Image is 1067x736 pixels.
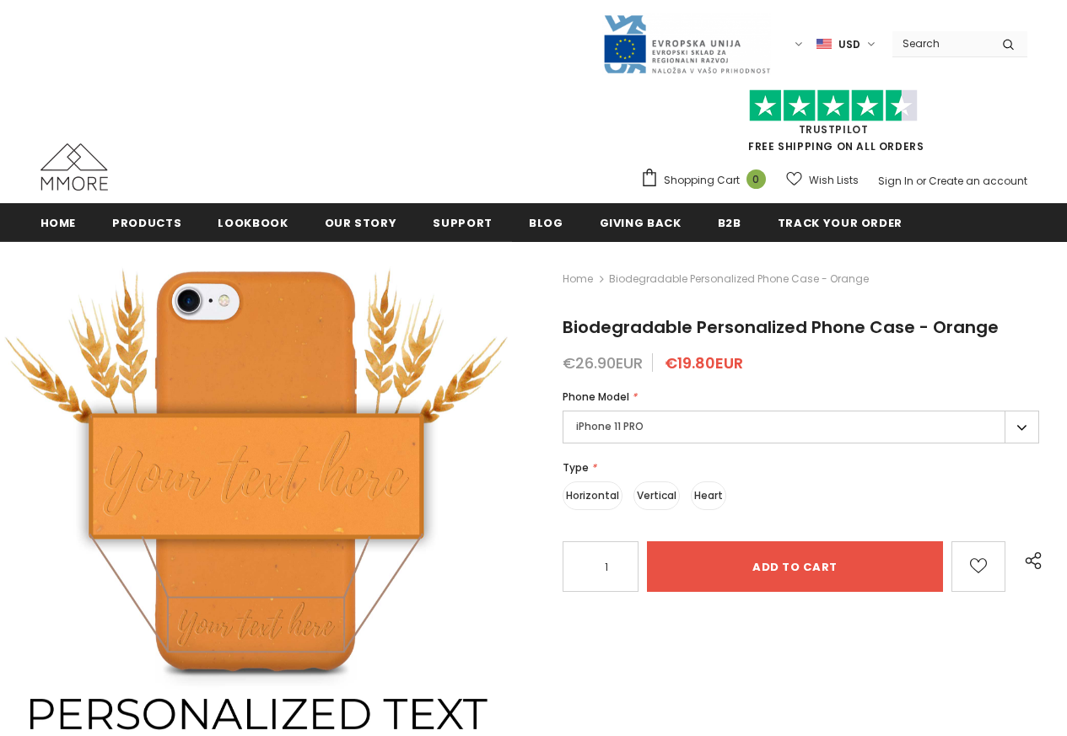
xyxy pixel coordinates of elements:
[563,352,643,373] span: €26.90EUR
[878,174,913,188] a: Sign In
[325,203,397,241] a: Our Story
[112,215,181,231] span: Products
[325,215,397,231] span: Our Story
[609,269,869,289] span: Biodegradable Personalized Phone Case - Orange
[892,31,989,56] input: Search Site
[433,215,493,231] span: support
[563,481,622,510] label: Horizontal
[718,215,741,231] span: B2B
[640,168,774,193] a: Shopping Cart 0
[665,352,743,373] span: €19.80EUR
[691,481,726,510] label: Heart
[640,97,1027,153] span: FREE SHIPPING ON ALL ORDERS
[563,315,999,339] span: Biodegradable Personalized Phone Case - Orange
[633,481,680,510] label: Vertical
[916,174,926,188] span: or
[112,203,181,241] a: Products
[218,203,288,241] a: Lookbook
[746,169,766,189] span: 0
[929,174,1027,188] a: Create an account
[563,389,629,404] span: Phone Model
[647,541,943,592] input: Add to cart
[602,36,771,51] a: Javni Razpis
[816,37,832,51] img: USD
[563,269,593,289] a: Home
[40,203,77,241] a: Home
[799,122,869,137] a: Trustpilot
[809,172,859,189] span: Wish Lists
[786,165,859,195] a: Wish Lists
[600,215,682,231] span: Giving back
[218,215,288,231] span: Lookbook
[749,89,918,122] img: Trust Pilot Stars
[40,215,77,231] span: Home
[563,460,589,475] span: Type
[838,36,860,53] span: USD
[778,215,903,231] span: Track your order
[529,203,563,241] a: Blog
[433,203,493,241] a: support
[778,203,903,241] a: Track your order
[563,411,1039,443] label: iPhone 11 PRO
[602,13,771,75] img: Javni Razpis
[718,203,741,241] a: B2B
[664,172,740,189] span: Shopping Cart
[529,215,563,231] span: Blog
[600,203,682,241] a: Giving back
[40,143,108,191] img: MMORE Cases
